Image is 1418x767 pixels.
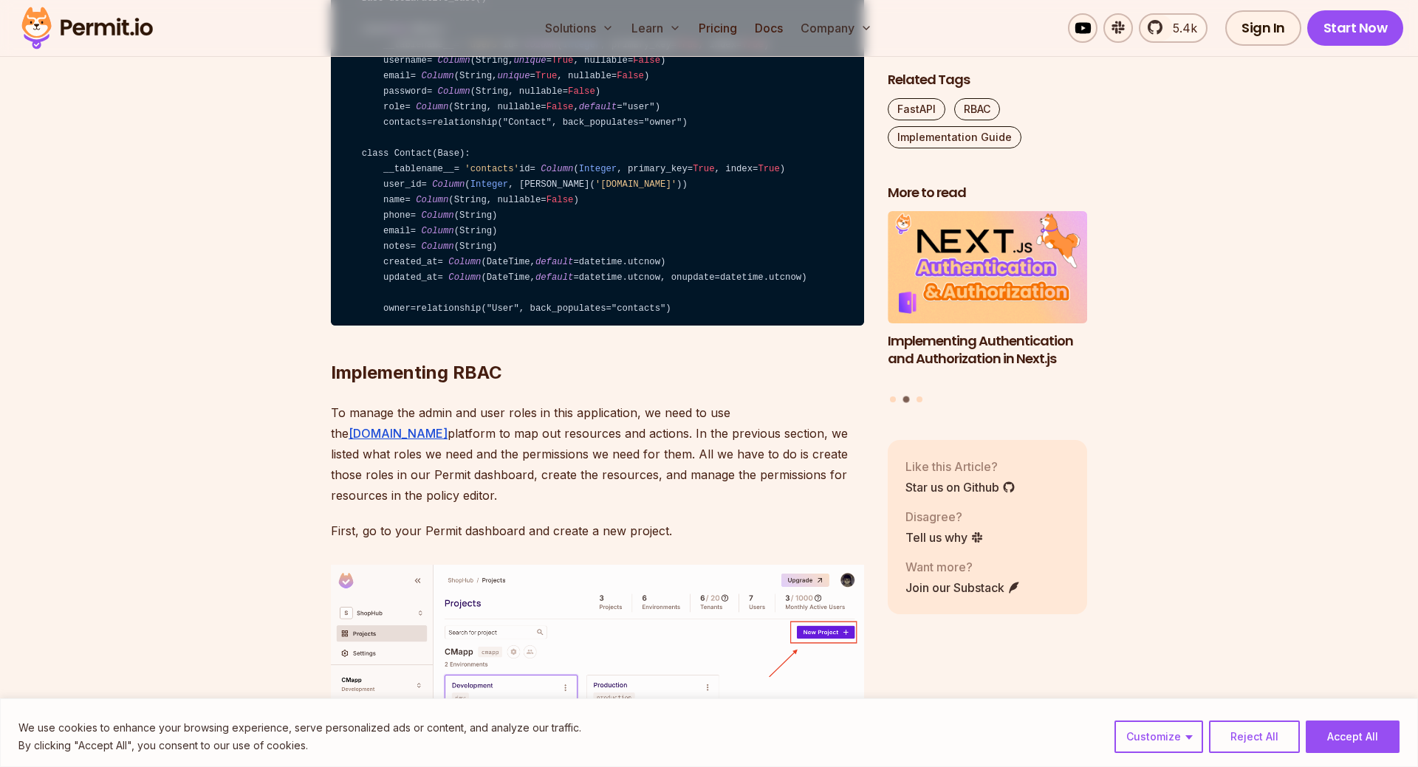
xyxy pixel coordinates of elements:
[639,117,644,128] span: =
[416,102,448,112] span: Column
[438,272,443,283] span: =
[405,102,410,112] span: =
[688,164,693,174] span: =
[552,55,573,66] span: True
[411,71,416,81] span: =
[18,719,581,737] p: We use cookies to enhance your browsing experience, serve personalized ads or content, and analyz...
[606,303,611,314] span: =
[888,331,1087,368] h3: Implementing Authentication and Authorization in Next.js
[1225,10,1301,46] a: Sign In
[422,241,454,252] span: Column
[903,396,910,402] button: Go to slide 2
[888,211,1087,405] div: Posts
[15,3,160,53] img: Permit logo
[541,102,546,112] span: =
[349,426,448,441] a: [DOMAIN_NAME]
[448,272,481,283] span: Column
[563,86,568,97] span: =
[405,195,410,205] span: =
[1209,720,1300,753] button: Reject All
[411,226,416,236] span: =
[626,13,687,43] button: Learn
[422,71,454,81] span: Column
[954,98,1000,120] a: RBAC
[438,55,470,66] span: Column
[535,272,573,283] span: default
[535,257,573,267] span: default
[905,557,1021,575] p: Want more?
[693,164,714,174] span: True
[1307,10,1404,46] a: Start Now
[795,13,878,43] button: Company
[888,211,1087,387] li: 2 of 3
[541,195,546,205] span: =
[422,226,454,236] span: Column
[749,13,789,43] a: Docs
[547,195,574,205] span: False
[617,102,622,112] span: =
[411,241,416,252] span: =
[888,184,1087,202] h2: More to read
[612,71,617,81] span: =
[595,179,677,190] span: '[DOMAIN_NAME]'
[715,272,720,283] span: =
[465,164,519,174] span: 'contacts'
[753,164,758,174] span: =
[579,102,617,112] span: default
[888,98,945,120] a: FastAPI
[579,164,617,174] span: Integer
[758,164,779,174] span: True
[1114,720,1203,753] button: Customize
[535,71,557,81] span: True
[530,71,535,81] span: =
[633,55,660,66] span: False
[888,211,1087,323] img: Implementing Authentication and Authorization in Next.js
[568,86,595,97] span: False
[1139,13,1208,43] a: 5.4k
[438,257,443,267] span: =
[617,71,644,81] span: False
[905,507,984,525] p: Disagree?
[573,272,578,283] span: =
[917,396,922,402] button: Go to slide 3
[331,402,864,506] p: To manage the admin and user roles in this application, we need to use the platform to map out re...
[422,179,427,190] span: =
[454,164,459,174] span: =
[432,179,465,190] span: Column
[427,117,432,128] span: =
[547,102,574,112] span: False
[422,210,454,221] span: Column
[1306,720,1400,753] button: Accept All
[539,13,620,43] button: Solutions
[18,737,581,754] p: By clicking "Accept All", you consent to our use of cookies.
[331,520,864,541] p: First, go to your Permit dashboard and create a new project.
[470,179,508,190] span: Integer
[427,86,432,97] span: =
[547,55,552,66] span: =
[573,257,578,267] span: =
[438,86,470,97] span: Column
[331,302,864,385] h2: Implementing RBAC
[497,71,530,81] span: unique
[905,528,984,546] a: Tell us why
[427,55,432,66] span: =
[628,55,633,66] span: =
[411,210,416,221] span: =
[541,164,573,174] span: Column
[890,396,896,402] button: Go to slide 1
[905,457,1015,475] p: Like this Article?
[1164,19,1197,37] span: 5.4k
[905,478,1015,495] a: Star us on Github
[888,126,1021,148] a: Implementation Guide
[416,195,448,205] span: Column
[693,13,743,43] a: Pricing
[448,257,481,267] span: Column
[888,71,1087,89] h2: Related Tags
[514,55,547,66] span: unique
[905,578,1021,596] a: Join our Substack
[530,164,535,174] span: =
[888,211,1087,387] a: Implementing Authentication and Authorization in Next.jsImplementing Authentication and Authoriza...
[411,303,416,314] span: =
